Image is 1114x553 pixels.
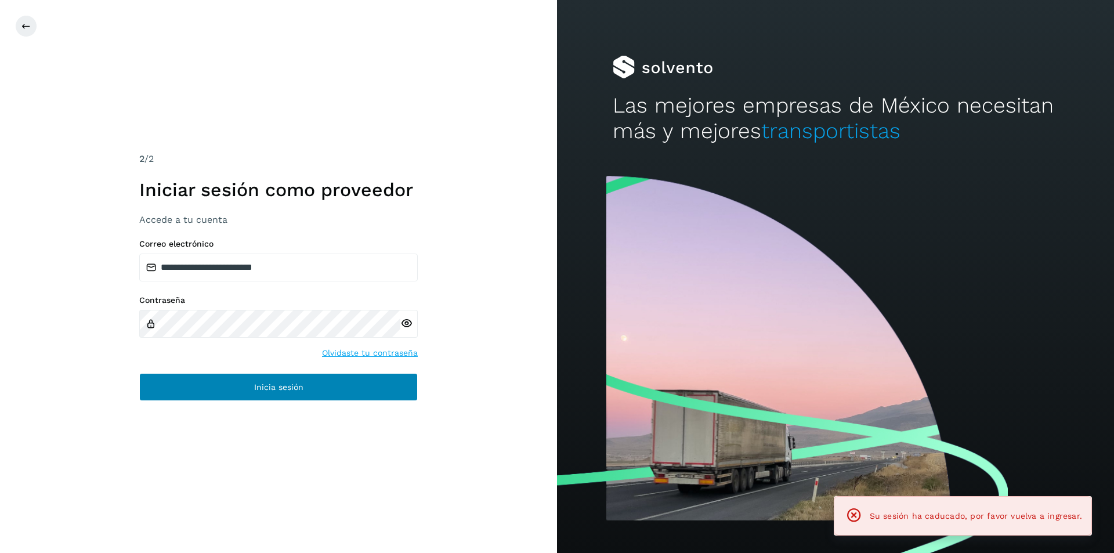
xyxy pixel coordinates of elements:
h2: Las mejores empresas de México necesitan más y mejores [613,93,1058,144]
div: /2 [139,152,418,166]
label: Contraseña [139,295,418,305]
span: 2 [139,153,144,164]
span: transportistas [761,118,900,143]
a: Olvidaste tu contraseña [322,347,418,359]
span: Su sesión ha caducado, por favor vuelva a ingresar. [870,511,1082,521]
button: Inicia sesión [139,373,418,401]
span: Inicia sesión [254,383,303,391]
label: Correo electrónico [139,239,418,249]
h1: Iniciar sesión como proveedor [139,179,418,201]
h3: Accede a tu cuenta [139,214,418,225]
